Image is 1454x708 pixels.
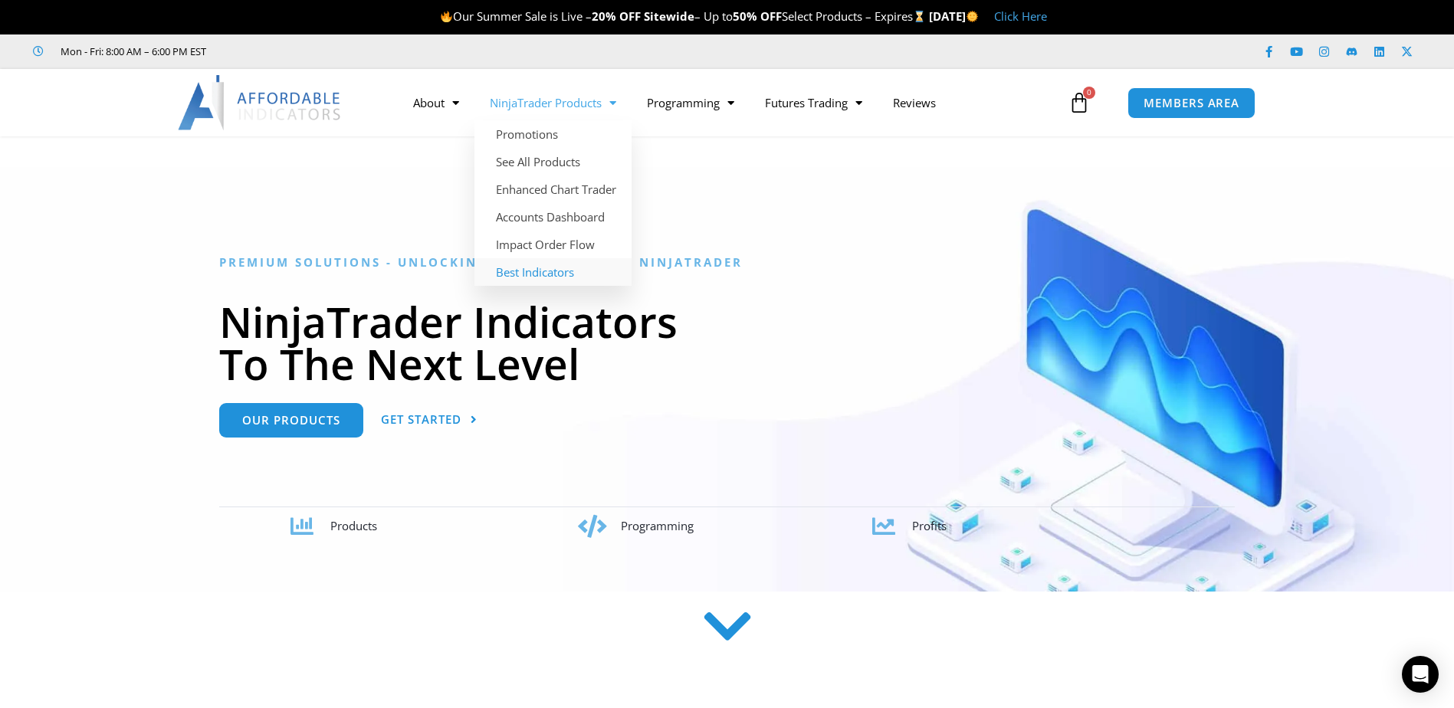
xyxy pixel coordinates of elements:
[621,518,694,533] span: Programming
[381,414,461,425] span: Get Started
[474,120,632,148] a: Promotions
[474,258,632,286] a: Best Indicators
[644,8,694,24] strong: Sitewide
[330,518,377,533] span: Products
[178,75,343,130] img: LogoAI | Affordable Indicators – NinjaTrader
[440,8,929,24] span: Our Summer Sale is Live – – Up to Select Products – Expires
[1083,87,1095,99] span: 0
[474,175,632,203] a: Enhanced Chart Trader
[398,85,474,120] a: About
[632,85,750,120] a: Programming
[474,148,632,175] a: See All Products
[1045,80,1113,125] a: 0
[441,11,452,22] img: 🔥
[474,120,632,286] ul: NinjaTrader Products
[228,44,458,59] iframe: Customer reviews powered by Trustpilot
[750,85,878,120] a: Futures Trading
[967,11,978,22] img: 🌞
[929,8,979,24] strong: [DATE]
[1127,87,1255,119] a: MEMBERS AREA
[381,403,478,438] a: Get Started
[242,415,340,426] span: Our Products
[219,403,363,438] a: Our Products
[474,85,632,120] a: NinjaTrader Products
[912,518,947,533] span: Profits
[474,203,632,231] a: Accounts Dashboard
[878,85,951,120] a: Reviews
[592,8,641,24] strong: 20% OFF
[474,231,632,258] a: Impact Order Flow
[398,85,1065,120] nav: Menu
[1144,97,1239,109] span: MEMBERS AREA
[733,8,782,24] strong: 50% OFF
[219,300,1235,385] h1: NinjaTrader Indicators To The Next Level
[914,11,925,22] img: ⌛
[1402,656,1439,693] div: Open Intercom Messenger
[994,8,1047,24] a: Click Here
[219,255,1235,270] h6: Premium Solutions - Unlocking the Potential in NinjaTrader
[57,42,206,61] span: Mon - Fri: 8:00 AM – 6:00 PM EST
